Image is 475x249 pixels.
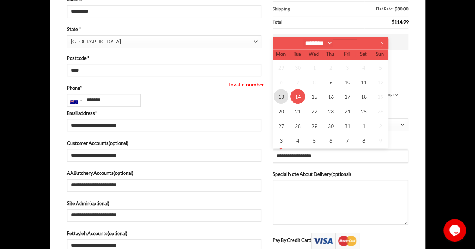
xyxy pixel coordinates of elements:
[323,75,338,89] span: October 9, 2025
[290,89,305,104] span: October 14, 2025
[67,230,261,237] label: Fettayleh Accounts
[307,104,321,118] span: October 22, 2025
[290,75,305,89] span: October 7, 2025
[356,75,371,89] span: October 11, 2025
[340,60,354,75] span: October 3, 2025
[356,133,371,148] span: November 8, 2025
[113,170,133,176] span: (optional)
[274,118,288,133] span: October 27, 2025
[324,4,408,14] label: Flat Rate:
[340,75,354,89] span: October 10, 2025
[67,84,261,92] label: Phone
[107,230,127,236] span: (optional)
[67,169,261,177] label: AAButchery Accounts
[290,104,305,118] span: October 21, 2025
[67,94,84,106] div: Australia: +61
[273,16,365,28] th: Total
[289,52,306,57] span: Tue
[394,6,397,11] span: $
[109,140,128,146] span: (optional)
[67,54,261,62] label: Postcode
[356,118,371,133] span: November 1, 2025
[323,104,338,118] span: October 23, 2025
[323,118,338,133] span: October 30, 2025
[67,200,261,207] label: Site Admin
[274,60,288,75] span: September 29, 2025
[373,60,388,75] span: October 5, 2025
[71,36,254,48] span: New South Wales
[355,52,372,57] span: Sat
[373,118,388,133] span: November 2, 2025
[274,133,288,148] span: November 3, 2025
[274,104,288,118] span: October 20, 2025
[356,104,371,118] span: October 25, 2025
[227,81,301,89] span: Invalid number
[323,133,338,148] span: November 6, 2025
[391,19,408,25] bdi: 114.99
[307,118,321,133] span: October 29, 2025
[333,39,357,47] input: Year
[323,60,338,75] span: October 2, 2025
[273,52,289,57] span: Mon
[340,118,354,133] span: October 31, 2025
[67,35,261,48] span: State
[373,89,388,104] span: October 19, 2025
[340,89,354,104] span: October 17, 2025
[290,118,305,133] span: October 28, 2025
[273,237,359,243] label: Pay By Credit Card
[67,109,261,117] label: Email address
[89,200,109,206] span: (optional)
[443,219,467,242] iframe: chat widget
[274,75,288,89] span: October 6, 2025
[356,60,371,75] span: October 4, 2025
[273,170,409,178] label: Special Note About Delivery
[307,75,321,89] span: October 8, 2025
[307,89,321,104] span: October 15, 2025
[373,75,388,89] span: October 12, 2025
[290,133,305,148] span: November 4, 2025
[372,52,388,57] span: Sun
[67,25,261,33] label: State
[373,133,388,148] span: November 9, 2025
[322,52,339,57] span: Thu
[356,89,371,104] span: October 18, 2025
[394,6,408,11] bdi: 30.00
[331,171,351,177] span: (optional)
[340,133,354,148] span: November 7, 2025
[307,133,321,148] span: November 5, 2025
[274,89,288,104] span: October 13, 2025
[373,104,388,118] span: October 26, 2025
[306,52,322,57] span: Wed
[67,139,261,147] label: Customer Accounts
[290,60,305,75] span: September 30, 2025
[340,104,354,118] span: October 24, 2025
[339,52,355,57] span: Fri
[323,89,338,104] span: October 16, 2025
[307,60,321,75] span: October 1, 2025
[391,19,394,25] span: $
[311,233,359,249] img: Pay By Credit Card
[273,2,321,17] th: Shipping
